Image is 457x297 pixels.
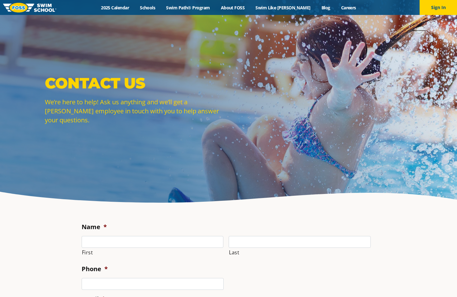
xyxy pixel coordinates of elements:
[45,74,226,92] p: Contact Us
[96,5,135,11] a: 2025 Calendar
[229,248,371,257] label: Last
[161,5,215,11] a: Swim Path® Program
[215,5,250,11] a: About FOSS
[336,5,361,11] a: Careers
[82,236,224,248] input: First name
[45,97,226,125] p: We’re here to help! Ask us anything and we’ll get a [PERSON_NAME] employee in touch with you to h...
[82,248,224,257] label: First
[82,265,108,273] label: Phone
[316,5,336,11] a: Blog
[3,3,56,12] img: FOSS Swim School Logo
[135,5,161,11] a: Schools
[82,223,107,231] label: Name
[229,236,371,248] input: Last name
[250,5,316,11] a: Swim Like [PERSON_NAME]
